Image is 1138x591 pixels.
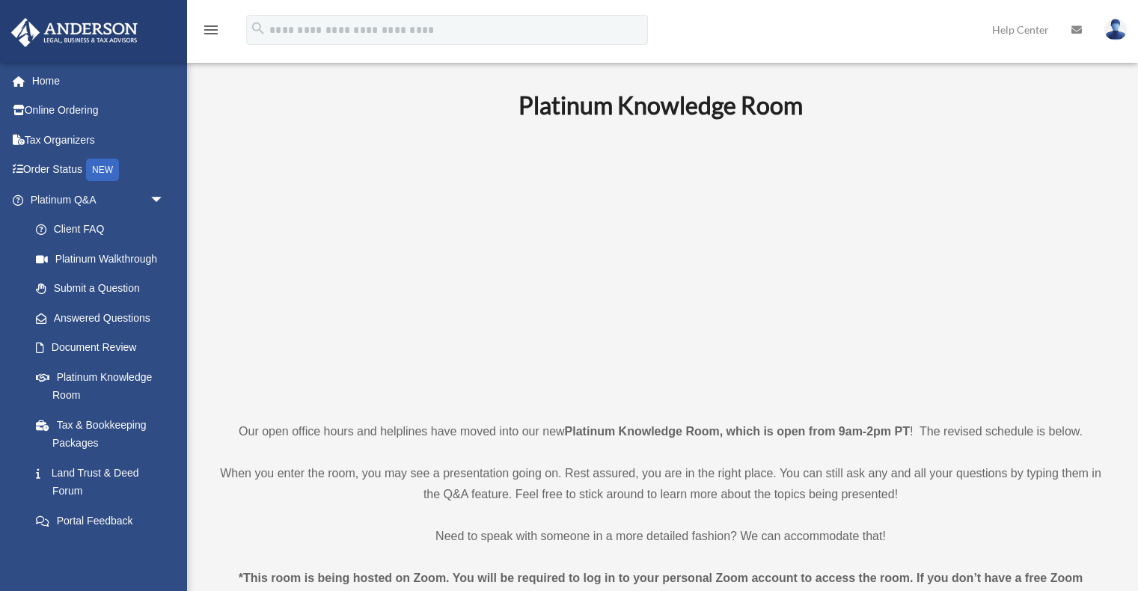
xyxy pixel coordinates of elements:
[10,536,187,566] a: Digital Productsarrow_drop_down
[21,458,187,506] a: Land Trust & Deed Forum
[10,96,187,126] a: Online Ordering
[21,333,187,363] a: Document Review
[10,185,187,215] a: Platinum Q&Aarrow_drop_down
[1104,19,1127,40] img: User Pic
[21,244,187,274] a: Platinum Walkthrough
[21,410,187,458] a: Tax & Bookkeeping Packages
[202,21,220,39] i: menu
[86,159,119,181] div: NEW
[7,18,142,47] img: Anderson Advisors Platinum Portal
[21,303,187,333] a: Answered Questions
[21,274,187,304] a: Submit a Question
[250,20,266,37] i: search
[213,526,1108,547] p: Need to speak with someone in a more detailed fashion? We can accommodate that!
[202,26,220,39] a: menu
[213,463,1108,505] p: When you enter the room, you may see a presentation going on. Rest assured, you are in the right ...
[436,141,885,394] iframe: 231110_Toby_KnowledgeRoom
[21,362,180,410] a: Platinum Knowledge Room
[150,536,180,566] span: arrow_drop_down
[21,506,187,536] a: Portal Feedback
[10,155,187,186] a: Order StatusNEW
[213,421,1108,442] p: Our open office hours and helplines have moved into our new ! The revised schedule is below.
[10,125,187,155] a: Tax Organizers
[518,91,803,120] b: Platinum Knowledge Room
[150,185,180,215] span: arrow_drop_down
[21,215,187,245] a: Client FAQ
[10,66,187,96] a: Home
[565,425,910,438] strong: Platinum Knowledge Room, which is open from 9am-2pm PT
